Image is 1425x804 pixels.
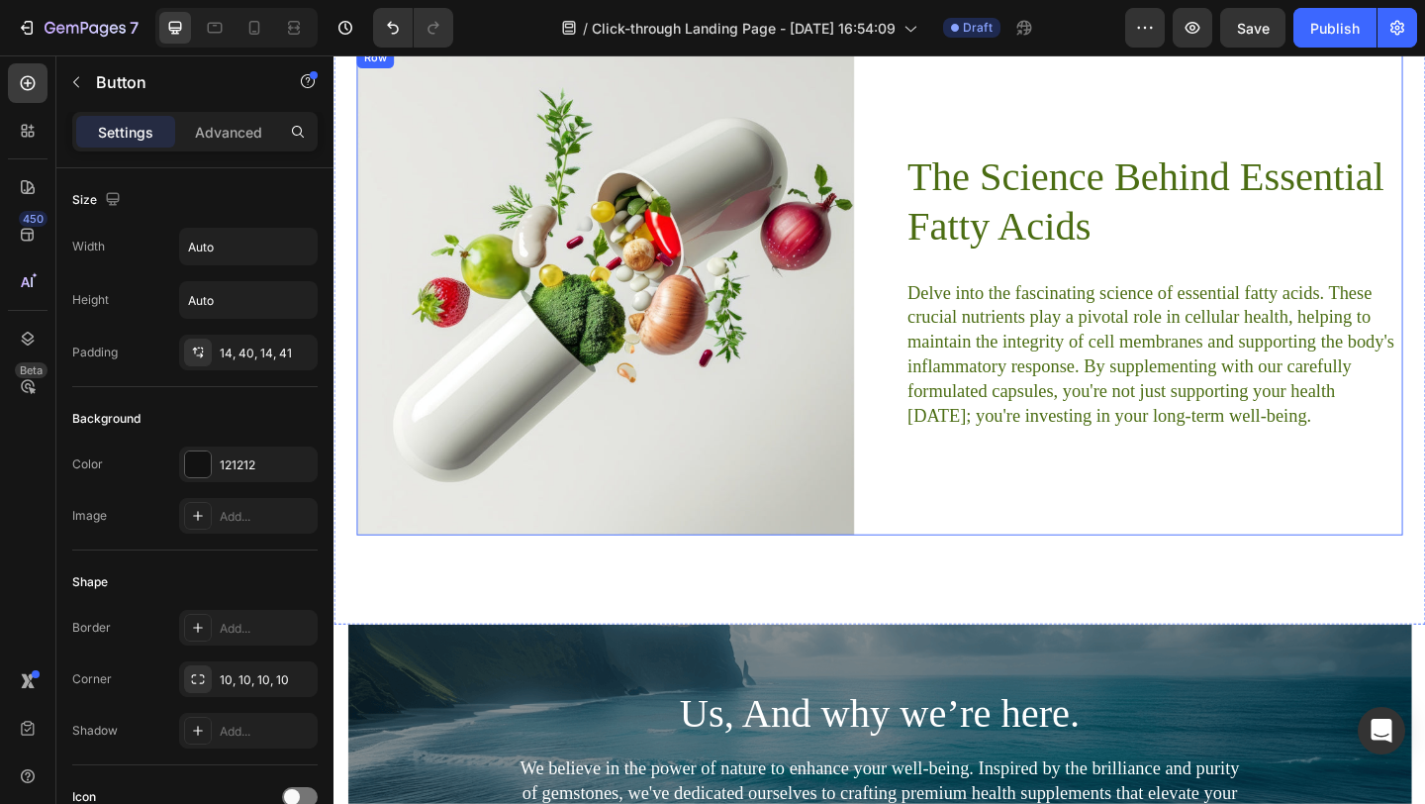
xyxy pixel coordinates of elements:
[1310,18,1360,39] div: Publish
[96,70,264,94] p: Button
[1237,20,1270,37] span: Save
[180,229,317,264] input: Auto
[72,291,109,309] div: Height
[373,8,453,48] div: Undo/Redo
[8,8,147,48] button: 7
[1220,8,1285,48] button: Save
[72,410,141,428] div: Background
[333,55,1425,804] iframe: Design area
[130,16,139,40] p: 7
[622,104,1164,215] h2: The Science Behind Essential Fatty Acids
[15,362,47,378] div: Beta
[72,670,112,688] div: Corner
[72,455,103,473] div: Color
[624,245,1162,405] p: Delve into the fascinating science of essential fatty acids. These crucial nutrients play a pivot...
[72,619,111,637] div: Border
[220,508,313,526] div: Add...
[72,722,118,740] div: Shadow
[220,723,313,741] div: Add...
[98,122,153,143] p: Settings
[220,620,313,638] div: Add...
[19,211,47,227] div: 450
[583,18,588,39] span: /
[72,344,118,361] div: Padding
[15,687,1173,745] h2: Us, And why we’re here.
[592,18,896,39] span: Click-through Landing Page - [DATE] 16:54:09
[1293,8,1377,48] button: Publish
[72,573,108,591] div: Shape
[195,122,262,143] p: Advanced
[72,187,125,214] div: Size
[72,238,105,255] div: Width
[963,19,993,37] span: Draft
[220,345,313,362] div: 14, 40, 14, 41
[220,456,313,474] div: 121212
[72,507,107,525] div: Image
[1358,707,1405,754] div: Open Intercom Messenger
[180,282,317,318] input: Auto
[220,671,313,689] div: 10, 10, 10, 10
